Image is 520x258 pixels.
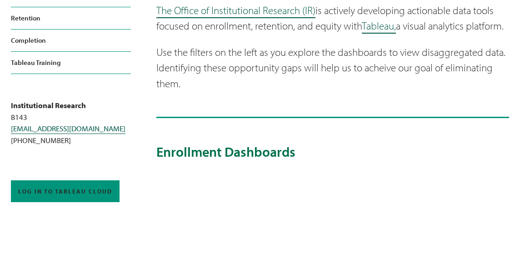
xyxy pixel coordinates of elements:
[11,7,131,29] a: Retention
[18,188,112,195] span: Log in to Tableau Cloud
[11,112,27,122] span: B143
[11,180,120,202] a: Log in to Tableau Cloud
[156,4,315,17] a: The Office of Institutional Research (IR)
[156,45,509,92] p: Use the filters on the left as you explore the dashboards to view disaggregated data. Identifying...
[11,30,131,51] a: Completion
[11,52,131,74] a: Tableau Training
[11,135,71,145] span: [PHONE_NUMBER]
[362,19,396,32] a: Tableau,
[156,3,509,34] p: is actively developing actionable data tools focused on enrollment, retention, and equity with a ...
[11,100,86,110] strong: Institutional Research
[156,144,509,160] h2: Enrollment Dashboards
[11,124,125,133] a: [EMAIL_ADDRESS][DOMAIN_NAME]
